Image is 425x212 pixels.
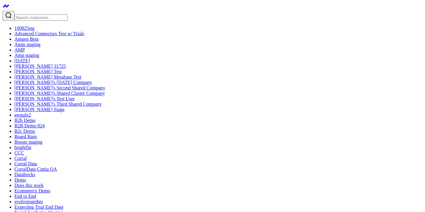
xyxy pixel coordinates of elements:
[14,14,68,21] input: Search customers input
[14,188,50,193] a: Ecommerce Demo
[14,85,105,90] a: [PERSON_NAME]'s Second Shared Company
[14,161,37,166] a: Corral Data
[14,53,39,58] a: Amp staging
[14,118,35,123] a: B2b Demo
[14,145,31,150] a: brightfin
[14,107,65,112] a: [PERSON_NAME] Stage
[14,199,43,204] a: evolvetogether
[14,42,41,47] a: Amm staging
[14,194,36,199] a: End to End
[14,91,105,96] a: [PERSON_NAME]'s Shared Cluster Company
[14,183,44,188] a: Does this work
[14,156,27,161] a: Corral
[14,172,35,177] a: Databricks
[14,36,38,42] a: Amgen Beta
[14,134,37,139] a: Board Barn
[14,204,63,210] a: Expecting Trial End Date
[14,112,31,117] a: awgulx2
[14,69,62,74] a: [PERSON_NAME] Test
[14,80,92,85] a: [PERSON_NAME]'s [DATE] Company
[14,123,44,128] a: B2B Demo 824
[14,150,24,155] a: CCC
[14,58,30,63] a: [DATE]
[14,26,35,31] a: 100825stg
[14,167,57,172] a: CorralData Cintia QA
[14,96,75,101] a: [PERSON_NAME]'s Test User
[14,139,42,145] a: Boostr staging
[14,101,102,107] a: [PERSON_NAME]'s Third Shared Company
[2,11,14,21] button: Search customers button
[14,64,66,69] a: [PERSON_NAME] 31725
[14,47,25,52] a: AMP
[14,74,81,79] a: [PERSON_NAME] Metabase Test
[14,31,84,36] a: Advanced Connectors Test w/ Trials
[14,177,26,182] a: Demo
[14,129,35,134] a: B2c Demo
